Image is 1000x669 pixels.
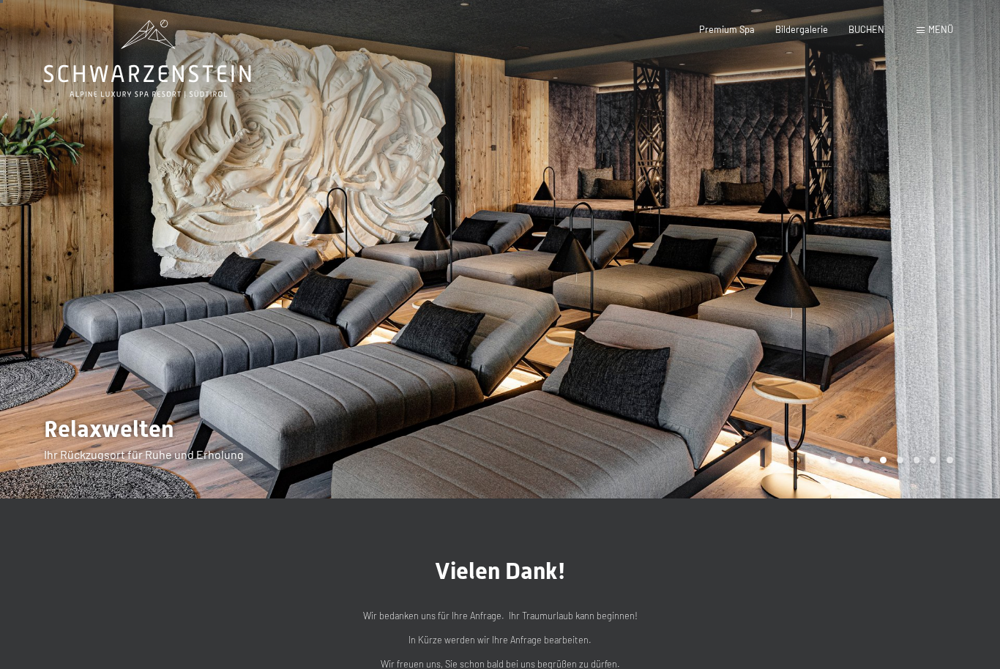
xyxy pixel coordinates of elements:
div: Carousel Page 2 [846,457,853,463]
div: Carousel Page 8 [947,457,953,463]
p: Wir bedanken uns für Ihre Anfrage. Ihr Traumurlaub kann beginnen! [207,608,793,623]
div: Carousel Page 4 (Current Slide) [880,457,887,463]
span: Vielen Dank! [435,557,566,585]
div: Carousel Page 3 [863,457,870,463]
div: Carousel Page 6 [914,457,920,463]
div: Carousel Pagination [825,457,953,463]
div: Carousel Page 5 [897,457,903,463]
a: BUCHEN [848,23,884,35]
p: In Kürze werden wir Ihre Anfrage bearbeiten. [207,632,793,647]
a: Bildergalerie [775,23,828,35]
a: Premium Spa [699,23,755,35]
span: Menü [928,23,953,35]
div: Carousel Page 7 [930,457,936,463]
div: Carousel Page 1 [830,457,837,463]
